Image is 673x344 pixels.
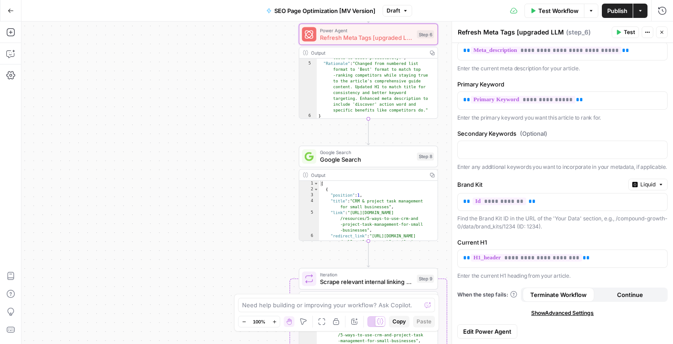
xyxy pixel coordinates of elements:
g: Edge from step_8 to step_9 [367,241,370,267]
div: Google SearchGoogle SearchStep 8Output[ { "position":1, "title":"CRM & project task management fo... [299,146,438,241]
label: Primary Keyword [457,80,668,89]
span: Google Search [320,155,413,164]
span: Liquid [640,181,656,189]
button: Edit Power Agent [457,324,517,339]
div: 6 [299,113,317,119]
button: Paste [413,316,435,327]
div: Step 6 [417,30,434,38]
span: (Optional) [520,129,547,138]
div: 4 [299,327,317,344]
span: Terminate Workflow [530,290,587,299]
span: Iteration [320,271,413,278]
button: Continue [594,288,666,302]
div: 2 [299,187,319,193]
div: 3 [299,193,319,198]
p: Enter the current H1 heading from your article. [457,271,668,280]
div: Output [311,49,424,56]
span: Continue [617,290,643,299]
div: 5 [299,61,317,113]
label: Secondary Keywords [457,129,668,138]
span: Test [624,28,635,36]
div: Find the Brand Kit ID in the URL of the 'Your Data' section, e.g., /compound-growth-0/data/brand_... [457,215,668,231]
div: Step 9 [417,275,434,283]
div: Power AgentRefresh Meta Tags [upgraded LLMStep 6Output tools to boost productivity.", "Rationale"... [299,23,438,119]
button: Copy [389,316,409,327]
div: Step 8 [417,152,434,160]
div: 1 [299,181,319,187]
span: 100% [253,318,265,325]
span: Edit Power Agent [463,327,511,336]
label: Brand Kit [457,180,625,189]
button: SEO Page Optimization [MV Version] [261,4,381,18]
button: Test [612,26,639,38]
p: Enter the current meta description for your article. [457,64,668,73]
button: Draft [383,5,412,17]
div: 5 [299,210,319,233]
button: Liquid [628,179,668,190]
button: Test Workflow [524,4,584,18]
span: Copy [392,318,406,326]
span: ( step_6 ) [566,28,591,37]
div: 6 [299,233,319,280]
span: Show Advanced Settings [531,309,594,317]
span: Publish [607,6,627,15]
div: Output [311,172,424,179]
span: Scrape relevant internal linking pages [320,277,413,286]
div: 4 [299,198,319,210]
p: Enter any additional keywords you want to incorporate in your metadata, if applicable. [457,163,668,172]
span: SEO Page Optimization [MV Version] [274,6,375,15]
textarea: Refresh Meta Tags [upgraded LLM [458,28,564,37]
a: When the step fails: [457,291,517,299]
label: Current H1 [457,238,668,247]
span: Google Search [320,149,413,156]
span: Toggle code folding, rows 2 through 14 [314,187,319,193]
span: Refresh Meta Tags [upgraded LLM [320,33,413,42]
span: Power Agent [320,26,413,34]
span: Test Workflow [538,6,579,15]
g: Edge from step_6 to step_8 [367,119,370,145]
p: Enter the primary keyword you want this article to rank for. [457,113,668,122]
span: Draft [387,7,400,15]
span: Toggle code folding, rows 1 through 67 [314,181,319,187]
button: Publish [602,4,633,18]
span: Paste [417,318,431,326]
